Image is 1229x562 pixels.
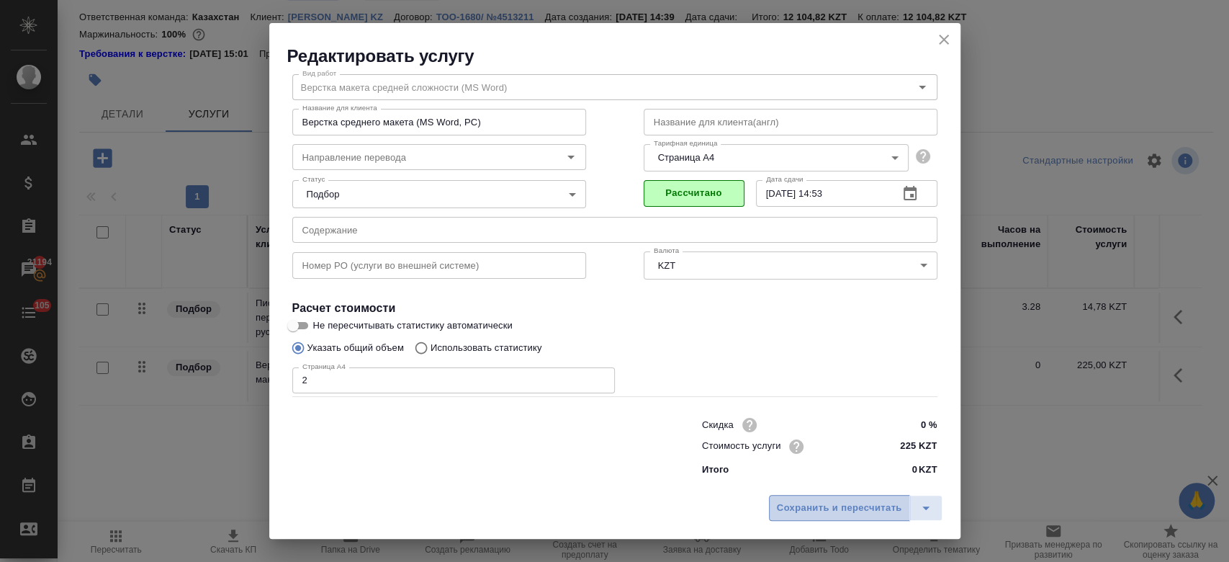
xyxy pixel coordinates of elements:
div: Подбор [292,180,586,208]
p: Указать общий объем [307,341,404,355]
div: Страница А4 [644,144,909,171]
p: Скидка [702,418,734,432]
input: ✎ Введи что-нибудь [883,414,937,435]
button: Подбор [302,188,344,200]
button: close [933,29,955,50]
button: Рассчитано [644,180,744,207]
p: Стоимость услуги [702,439,781,453]
p: Итого [702,463,729,477]
div: split button [769,495,942,521]
span: Не пересчитывать статистику автоматически [313,318,513,333]
button: Open [561,147,581,167]
span: Рассчитано [652,185,737,202]
div: KZT [644,251,937,279]
h4: Расчет стоимости [292,300,937,317]
input: ✎ Введи что-нибудь [883,436,937,457]
span: Сохранить и пересчитать [777,500,902,517]
h2: Редактировать услугу [287,45,960,68]
button: Страница А4 [654,151,719,164]
button: KZT [654,259,680,272]
p: 0 [911,463,917,477]
button: Сохранить и пересчитать [769,495,910,521]
p: Использовать статистику [431,341,542,355]
p: KZT [919,463,937,477]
